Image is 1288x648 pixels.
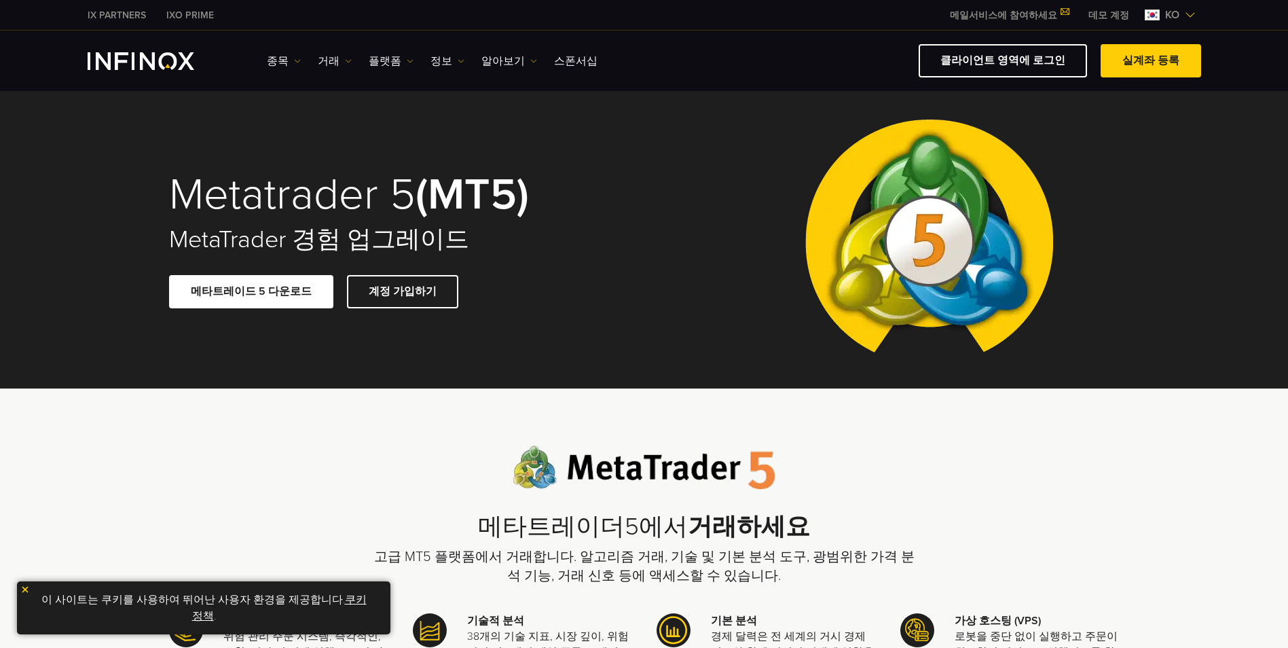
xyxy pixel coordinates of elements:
a: 스폰서십 [554,53,597,69]
a: INFINOX [156,8,224,22]
a: INFINOX Logo [88,52,226,70]
img: Meta Trader 5 logo [513,446,775,490]
strong: 기본 분석 [711,614,757,628]
p: 고급 MT5 플랫폼에서 거래합니다. 알고리즘 거래, 기술 및 기본 분석 도구, 광범위한 가격 분석 기능, 거래 신호 등에 액세스할 수 있습니다. [373,547,916,586]
a: 메타트레이드 5 다운로드 [169,275,333,308]
h2: MetaTrader 경험 업그레이드 [169,225,625,255]
strong: 기술적 분석 [467,614,524,628]
a: 계정 가입하기 [347,275,458,308]
a: 메일서비스에 참여하세요 [940,10,1078,21]
img: yellow close icon [20,585,30,594]
a: 정보 [430,53,464,69]
p: 이 사이트는 쿠키를 사용하여 뛰어난 사용자 환경을 제공합니다. . [24,588,384,628]
a: 플랫폼 [369,53,413,69]
a: INFINOX MENU [1078,8,1139,22]
a: 알아보기 [481,53,537,69]
img: Meta Trader 5 icon [657,613,691,647]
strong: 거래하세요 [688,512,810,541]
a: 거래 [318,53,352,69]
img: Meta Trader 5 icon [900,613,934,647]
span: ko [1160,7,1185,23]
img: Meta Trader 5 [794,91,1064,389]
a: INFINOX [77,8,156,22]
img: Meta Trader 5 icon [413,613,447,647]
strong: (MT5) [416,168,529,221]
h1: Metatrader 5 [169,172,625,218]
a: 클라이언트 영역에 로그인 [919,44,1087,77]
h2: 메타트레이더5에서 [373,513,916,542]
a: 종목 [267,53,301,69]
strong: 가상 호스팅 (VPS) [955,614,1041,628]
a: 실계좌 등록 [1101,44,1201,77]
